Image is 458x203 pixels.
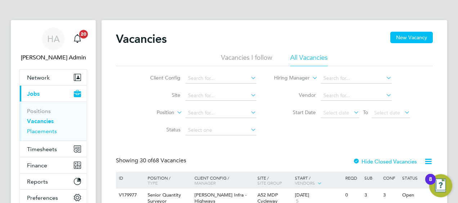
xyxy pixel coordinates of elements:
[193,172,256,189] div: Client Config /
[221,53,272,66] li: Vacancies I follow
[274,92,316,98] label: Vendor
[295,180,315,186] span: Vendors
[290,53,328,66] li: All Vacancies
[139,92,180,98] label: Site
[429,179,432,189] div: 8
[20,157,87,173] button: Finance
[343,189,362,202] div: 0
[374,109,400,116] span: Select date
[293,172,343,190] div: Start /
[19,27,87,62] a: HA[PERSON_NAME] Admin
[140,157,153,164] span: 30 of
[381,172,400,184] div: Conf
[185,125,256,135] input: Select one
[321,73,392,84] input: Search for...
[27,128,57,135] a: Placements
[185,91,256,101] input: Search for...
[429,174,452,197] button: Open Resource Center, 8 new notifications
[27,90,40,97] span: Jobs
[70,27,85,50] a: 20
[274,109,316,116] label: Start Date
[27,118,54,125] a: Vacancies
[27,162,47,169] span: Finance
[361,108,370,117] span: To
[79,30,88,39] span: 20
[353,158,417,165] label: Hide Closed Vacancies
[47,34,60,44] span: HA
[194,180,216,186] span: Manager
[20,69,87,85] button: Network
[20,173,87,189] button: Reports
[20,101,87,141] div: Jobs
[295,192,342,198] div: [DATE]
[140,157,186,164] span: 68 Vacancies
[133,109,174,116] label: Position
[185,73,256,84] input: Search for...
[400,172,432,184] div: Status
[27,74,50,81] span: Network
[19,53,87,62] span: Hays Admin
[363,172,381,184] div: Sub
[116,157,188,164] div: Showing
[185,108,256,118] input: Search for...
[268,75,310,82] label: Hiring Manager
[116,32,167,46] h2: Vacancies
[139,75,180,81] label: Client Config
[139,126,180,133] label: Status
[363,189,381,202] div: 3
[27,108,51,114] a: Positions
[27,194,58,201] span: Preferences
[257,180,282,186] span: Site Group
[321,91,392,101] input: Search for...
[27,146,57,153] span: Timesheets
[390,32,433,43] button: New Vacancy
[381,189,400,202] div: 3
[256,172,293,189] div: Site /
[148,180,158,186] span: Type
[323,109,349,116] span: Select date
[117,172,142,184] div: ID
[117,189,142,202] div: V179977
[400,189,432,202] div: Open
[343,172,362,184] div: Reqd
[20,86,87,101] button: Jobs
[27,178,48,185] span: Reports
[20,141,87,157] button: Timesheets
[142,172,193,189] div: Position /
